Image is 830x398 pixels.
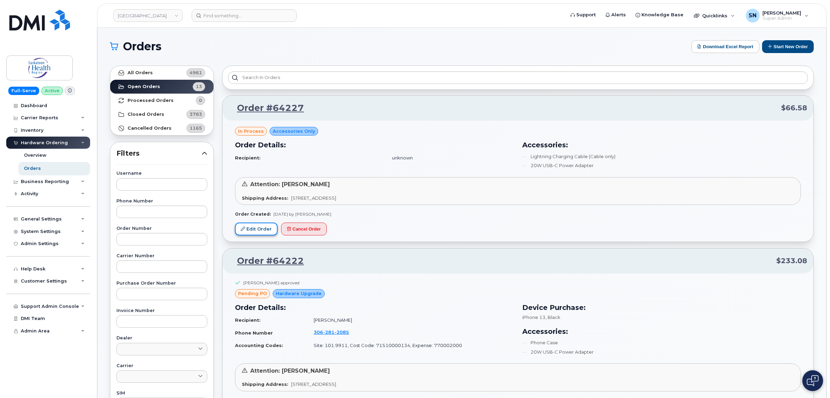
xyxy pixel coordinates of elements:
strong: Accounting Codes: [235,343,283,348]
span: Attention: [PERSON_NAME] [250,181,330,188]
a: Order #64227 [229,102,304,114]
span: 4961 [190,69,202,76]
a: Order #64222 [229,255,304,267]
span: [DATE] by [PERSON_NAME] [273,211,331,217]
label: Username [116,171,207,176]
strong: Processed Orders [128,98,174,103]
span: , Black [545,314,560,320]
span: Attention: [PERSON_NAME] [250,367,330,374]
strong: Phone Number [235,330,273,336]
h3: Order Details: [235,140,514,150]
label: Phone Number [116,199,207,204]
span: 1165 [190,125,202,131]
td: Site: 101.9911, Cost Code: 71510000134, Expense: 770002000 [307,339,514,352]
span: [STREET_ADDRESS] [291,195,336,201]
input: Search in orders [228,71,808,84]
strong: Recipient: [235,155,261,161]
li: 20W USB-C Power Adapter [522,349,801,355]
label: Order Number [116,226,207,231]
span: 3783 [190,111,202,118]
strong: Order Created: [235,211,271,217]
label: Purchase Order Number [116,281,207,286]
strong: Closed Orders [128,112,164,117]
h3: Device Purchase: [522,302,801,313]
strong: Shipping Address: [242,381,288,387]
label: Carrier [116,364,207,368]
span: in process [238,128,264,135]
td: [PERSON_NAME] [307,314,514,326]
h3: Accessories: [522,140,801,150]
label: Dealer [116,336,207,340]
strong: Cancelled Orders [128,126,172,131]
li: 20W USB-C Power Adapter [522,162,801,169]
label: Invoice Number [116,309,207,313]
strong: Open Orders [128,84,160,89]
div: [PERSON_NAME] approved [243,280,299,286]
button: Download Excel Report [691,40,759,53]
label: Carrier Number [116,254,207,258]
a: All Orders4961 [110,66,213,80]
button: Start New Order [762,40,814,53]
a: Cancelled Orders1165 [110,121,213,135]
a: Processed Orders0 [110,94,213,107]
span: 2085 [334,329,349,335]
li: Lightning Charging Cable (Cable only) [522,153,801,160]
a: Closed Orders3783 [110,107,213,121]
span: 13 [196,83,202,90]
span: Hardware Upgrade [276,290,322,297]
span: $66.58 [781,103,807,113]
h3: Order Details: [235,302,514,313]
h3: Accessories: [522,326,801,337]
span: $233.08 [776,256,807,266]
button: Cancel Order [281,223,327,235]
strong: Recipient: [235,317,261,323]
span: 281 [323,329,334,335]
a: Open Orders13 [110,80,213,94]
strong: Shipping Address: [242,195,288,201]
span: pending PO [238,290,267,297]
img: Open chat [807,375,819,386]
li: Phone Case [522,339,801,346]
label: SIM [116,391,207,396]
span: Filters [116,148,202,158]
strong: All Orders [128,70,153,76]
span: Orders [123,41,161,52]
a: Edit Order [235,223,278,235]
span: Accessories Only [273,128,315,135]
a: 3062812085 [314,329,357,335]
span: [STREET_ADDRESS] [291,381,336,387]
span: iPhone 13 [522,314,545,320]
span: 0 [199,97,202,104]
td: unknown [386,152,514,164]
span: 306 [314,329,349,335]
